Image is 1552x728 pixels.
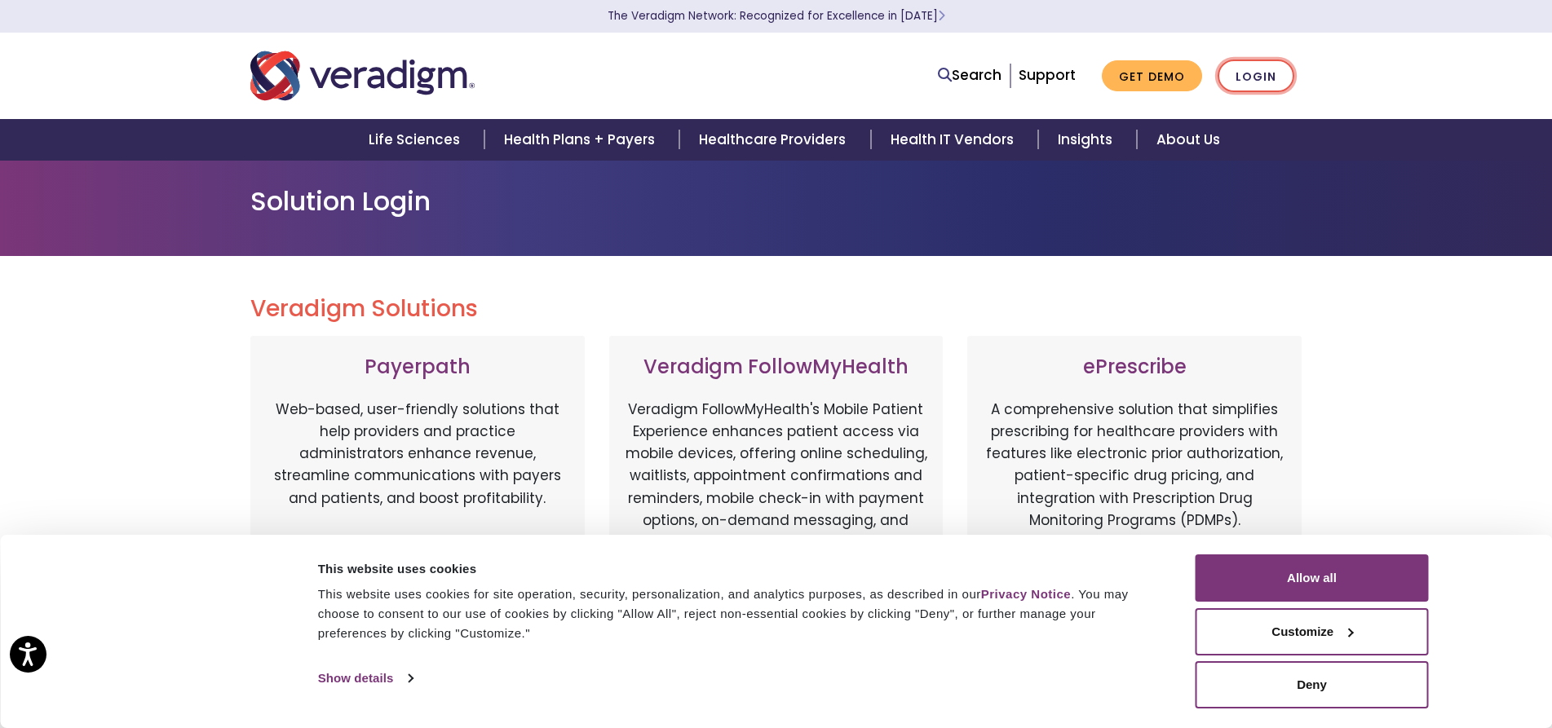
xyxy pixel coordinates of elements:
[938,8,945,24] span: Learn More
[318,666,413,690] a: Show details
[981,587,1071,601] a: Privacy Notice
[250,295,1302,323] h2: Veradigm Solutions
[250,186,1302,217] h1: Solution Login
[318,559,1159,579] div: This website uses cookies
[984,399,1285,570] p: A comprehensive solution that simplifies prescribing for healthcare providers with features like ...
[1102,60,1202,92] a: Get Demo
[267,399,568,570] p: Web-based, user-friendly solutions that help providers and practice administrators enhance revenu...
[250,49,475,103] img: Veradigm logo
[608,8,945,24] a: The Veradigm Network: Recognized for Excellence in [DATE]Learn More
[1196,554,1429,602] button: Allow all
[1019,65,1076,85] a: Support
[318,585,1159,643] div: This website uses cookies for site operation, security, personalization, and analytics purposes, ...
[1218,60,1294,93] a: Login
[349,119,484,161] a: Life Sciences
[679,119,870,161] a: Healthcare Providers
[1038,119,1137,161] a: Insights
[267,355,568,379] h3: Payerpath
[1196,661,1429,708] button: Deny
[484,119,679,161] a: Health Plans + Payers
[871,119,1038,161] a: Health IT Vendors
[938,64,1002,86] a: Search
[626,355,927,379] h3: Veradigm FollowMyHealth
[1137,119,1240,161] a: About Us
[984,355,1285,379] h3: ePrescribe
[1196,608,1429,655] button: Customize
[626,399,927,554] p: Veradigm FollowMyHealth's Mobile Patient Experience enhances patient access via mobile devices, o...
